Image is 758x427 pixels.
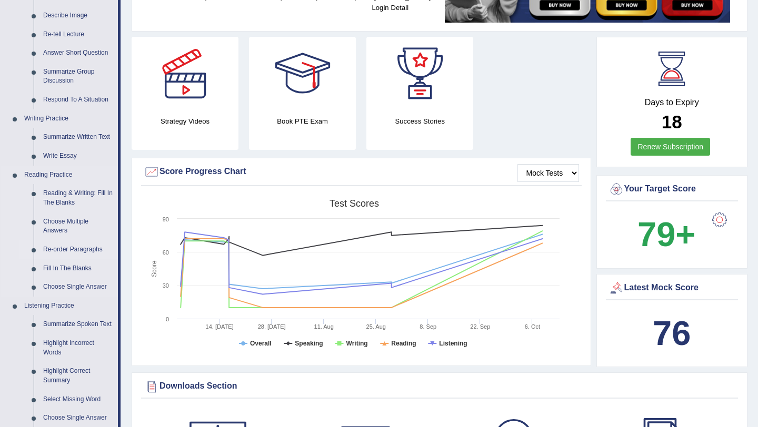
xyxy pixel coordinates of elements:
tspan: Reading [391,340,416,347]
text: 0 [166,316,169,322]
tspan: Test scores [330,198,379,209]
div: Latest Mock Score [609,280,736,296]
tspan: 6. Oct [525,323,540,330]
a: Choose Single Answer [38,278,118,297]
a: Summarize Spoken Text [38,315,118,334]
a: Highlight Correct Summary [38,362,118,390]
tspan: Writing [346,340,368,347]
a: Reading & Writing: Fill In The Blanks [38,184,118,212]
a: Highlight Incorrect Words [38,334,118,362]
a: Write Essay [38,147,118,166]
a: Select Missing Word [38,390,118,409]
a: Re-tell Lecture [38,25,118,44]
tspan: Overall [250,340,272,347]
a: Re-order Paragraphs [38,240,118,259]
a: Listening Practice [19,297,118,316]
a: Writing Practice [19,109,118,128]
h4: Days to Expiry [609,98,736,107]
b: 18 [662,111,682,132]
div: Downloads Section [144,379,735,394]
a: Summarize Group Discussion [38,63,118,90]
h4: Book PTE Exam [249,116,356,127]
tspan: Speaking [295,340,323,347]
h4: Strategy Videos [132,116,238,127]
a: Describe Image [38,6,118,25]
text: 60 [163,249,169,256]
tspan: Listening [439,340,467,347]
div: Your Target Score [609,181,736,197]
a: Reading Practice [19,166,118,185]
tspan: Score [151,260,158,277]
a: Choose Multiple Answers [38,212,118,240]
tspan: 14. [DATE] [206,323,234,330]
tspan: 11. Aug [314,323,334,330]
tspan: 22. Sep [470,323,490,330]
a: Summarize Written Text [38,128,118,147]
div: Score Progress Chart [144,164,579,180]
text: 90 [163,216,169,222]
b: 79+ [637,215,695,253]
h4: Success Stories [366,116,473,127]
a: Respond To A Situation [38,90,118,109]
text: 30 [163,282,169,289]
tspan: 8. Sep [420,323,436,330]
a: Fill In The Blanks [38,259,118,278]
tspan: 28. [DATE] [258,323,286,330]
tspan: 25. Aug [366,323,386,330]
b: 76 [653,314,691,352]
a: Renew Subscription [631,138,710,156]
a: Answer Short Question [38,44,118,63]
